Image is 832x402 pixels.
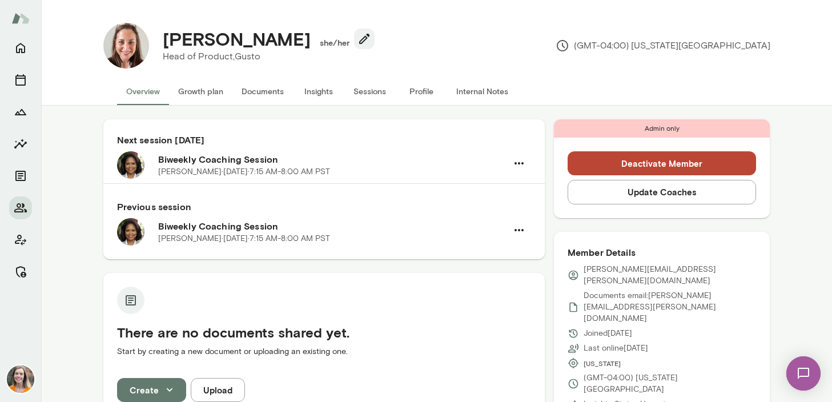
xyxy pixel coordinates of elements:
[554,119,770,138] div: Admin only
[158,152,507,166] h6: Biweekly Coaching Session
[9,37,32,59] button: Home
[584,359,621,368] span: [US_STATE]
[11,7,30,29] img: Mento
[584,343,648,354] p: Last online [DATE]
[293,78,344,105] button: Insights
[117,200,531,214] h6: Previous session
[232,78,293,105] button: Documents
[158,166,330,178] p: [PERSON_NAME] · [DATE] · 7:15 AM-8:00 AM PST
[117,133,531,147] h6: Next session [DATE]
[568,246,757,259] h6: Member Details
[158,233,330,244] p: [PERSON_NAME] · [DATE] · 7:15 AM-8:00 AM PST
[117,346,531,357] p: Start by creating a new document or uploading an existing one.
[396,78,447,105] button: Profile
[9,132,32,155] button: Insights
[9,69,32,91] button: Sessions
[568,151,757,175] button: Deactivate Member
[320,37,350,49] h6: she/her
[584,372,757,395] p: (GMT-04:00) [US_STATE][GEOGRAPHIC_DATA]
[117,378,186,402] button: Create
[344,78,396,105] button: Sessions
[103,23,149,69] img: Rachel Kaplowitz
[556,39,770,53] p: (GMT-04:00) [US_STATE][GEOGRAPHIC_DATA]
[9,100,32,123] button: Growth Plan
[584,290,757,324] p: Documents email: [PERSON_NAME][EMAIL_ADDRESS][PERSON_NAME][DOMAIN_NAME]
[7,365,34,393] img: Carrie Kelly
[584,264,757,287] p: [PERSON_NAME][EMAIL_ADDRESS][PERSON_NAME][DOMAIN_NAME]
[163,50,366,63] p: Head of Product, Gusto
[9,196,32,219] button: Members
[568,180,757,204] button: Update Coaches
[158,219,507,233] h6: Biweekly Coaching Session
[191,378,245,402] button: Upload
[169,78,232,105] button: Growth plan
[117,323,531,341] h5: There are no documents shared yet.
[9,260,32,283] button: Manage
[447,78,517,105] button: Internal Notes
[9,228,32,251] button: Client app
[584,328,632,339] p: Joined [DATE]
[163,28,311,50] h4: [PERSON_NAME]
[117,78,169,105] button: Overview
[9,164,32,187] button: Documents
